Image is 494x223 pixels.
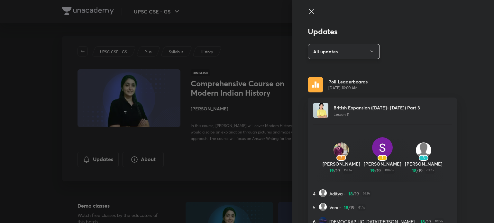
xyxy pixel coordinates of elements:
[329,204,341,211] span: Vani -
[348,190,353,197] span: 18
[308,27,457,36] h3: Updates
[348,204,350,211] span: /
[334,167,336,174] span: /
[375,167,377,174] span: /
[425,167,435,174] span: 63.4s
[370,167,375,174] span: 19
[313,103,328,118] img: Avatar
[350,204,354,211] span: 19
[319,203,327,211] img: Avatar
[328,85,368,91] span: [DATE] 10:00 AM
[353,190,355,197] span: /
[416,167,418,174] span: /
[313,204,316,211] span: 5.
[419,155,428,161] div: 3
[334,142,349,158] img: Avatar
[308,77,323,92] img: rescheduled
[355,190,359,197] span: 19
[321,160,362,167] p: [PERSON_NAME]
[372,137,393,158] img: Avatar
[378,155,387,161] div: 1
[403,160,444,167] p: [PERSON_NAME]
[361,190,371,197] span: 63.9s
[336,167,340,174] span: 19
[418,167,423,174] span: 19
[328,78,368,85] p: Poll Leaderboards
[308,44,380,59] button: All updates
[344,204,348,211] span: 18
[313,190,316,197] span: 4.
[329,190,346,197] span: Aditya -
[412,167,416,174] span: 18
[334,104,420,111] p: British Expansion ([DATE]- [DATE]) Part 3
[343,167,353,174] span: 118.6s
[383,167,395,174] span: 108.6s
[329,167,334,174] span: 19
[362,160,403,167] p: [PERSON_NAME]
[319,189,327,197] img: Avatar
[357,204,366,211] span: 91.1s
[416,142,431,158] img: Avatar
[334,112,349,117] span: Lesson 11
[336,155,346,161] div: 2
[377,167,381,174] span: 19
